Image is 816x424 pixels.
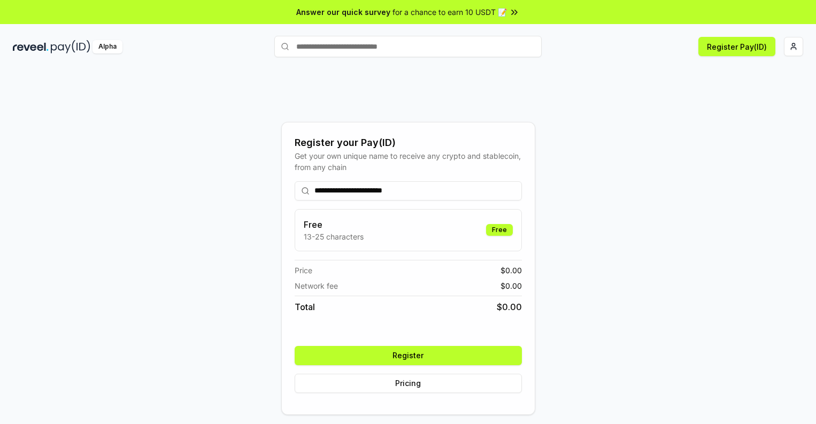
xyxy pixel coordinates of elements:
[295,300,315,313] span: Total
[501,280,522,291] span: $ 0.00
[51,40,90,53] img: pay_id
[392,6,507,18] span: for a chance to earn 10 USDT 📝
[501,265,522,276] span: $ 0.00
[295,135,522,150] div: Register your Pay(ID)
[497,300,522,313] span: $ 0.00
[486,224,513,236] div: Free
[295,265,312,276] span: Price
[698,37,775,56] button: Register Pay(ID)
[295,280,338,291] span: Network fee
[304,231,364,242] p: 13-25 characters
[13,40,49,53] img: reveel_dark
[304,218,364,231] h3: Free
[295,150,522,173] div: Get your own unique name to receive any crypto and stablecoin, from any chain
[295,346,522,365] button: Register
[93,40,122,53] div: Alpha
[296,6,390,18] span: Answer our quick survey
[295,374,522,393] button: Pricing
